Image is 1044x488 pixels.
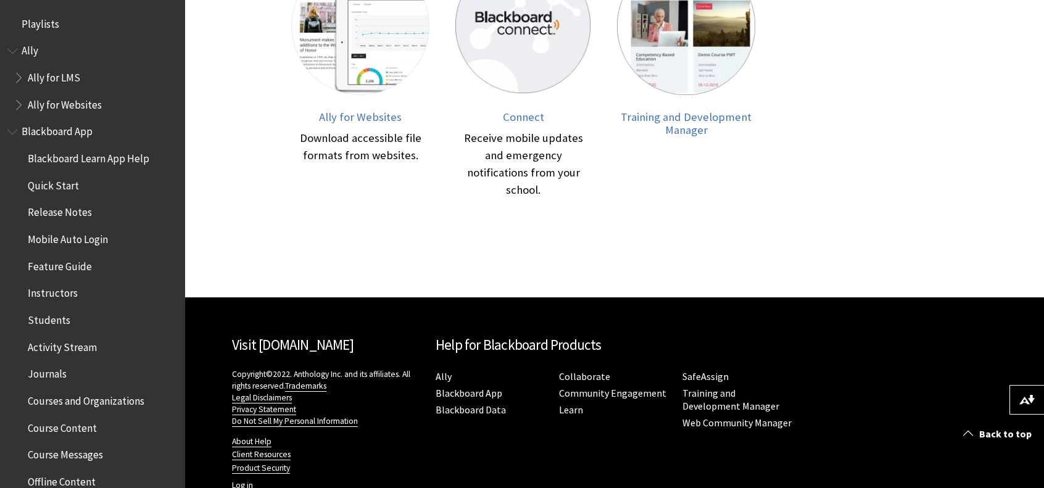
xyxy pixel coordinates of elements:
[7,14,178,35] nav: Book outline for Playlists
[22,41,38,57] span: Ally
[28,229,108,246] span: Mobile Auto Login
[28,94,102,111] span: Ally for Websites
[285,381,326,392] a: Trademarks
[232,436,271,447] a: About Help
[232,404,296,415] a: Privacy Statement
[232,336,354,354] a: Visit [DOMAIN_NAME]
[28,391,144,407] span: Courses and Organizations
[559,387,666,400] a: Community Engagement
[28,175,79,192] span: Quick Start
[291,130,429,164] div: Download accessible file formats from websites.
[28,310,70,326] span: Students
[28,148,149,165] span: Blackboard Learn App Help
[28,202,92,219] span: Release Notes
[232,449,291,460] a: Client Resources
[7,41,178,115] nav: Book outline for Anthology Ally Help
[22,122,93,138] span: Blackboard App
[559,370,610,383] a: Collaborate
[954,423,1044,445] a: Back to top
[28,418,97,434] span: Course Content
[28,337,97,354] span: Activity Stream
[682,370,729,383] a: SafeAssign
[28,67,80,84] span: Ally for LMS
[232,368,423,427] p: Copyright©2022. Anthology Inc. and its affiliates. All rights reserved.
[319,110,402,124] span: Ally for Websites
[621,110,752,138] span: Training and Development Manager
[559,403,583,416] a: Learn
[503,110,544,124] span: Connect
[436,387,502,400] a: Blackboard App
[28,256,92,273] span: Feature Guide
[232,463,290,474] a: Product Security
[28,445,103,461] span: Course Messages
[682,387,779,413] a: Training and Development Manager
[28,471,96,488] span: Offline Content
[436,403,506,416] a: Blackboard Data
[232,416,358,427] a: Do Not Sell My Personal Information
[682,416,792,429] a: Web Community Manager
[436,334,793,356] h2: Help for Blackboard Products
[28,364,67,381] span: Journals
[454,130,592,199] div: Receive mobile updates and emergency notifications from your school.
[22,14,59,30] span: Playlists
[436,370,452,383] a: Ally
[28,283,78,300] span: Instructors
[232,392,292,403] a: Legal Disclaimers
